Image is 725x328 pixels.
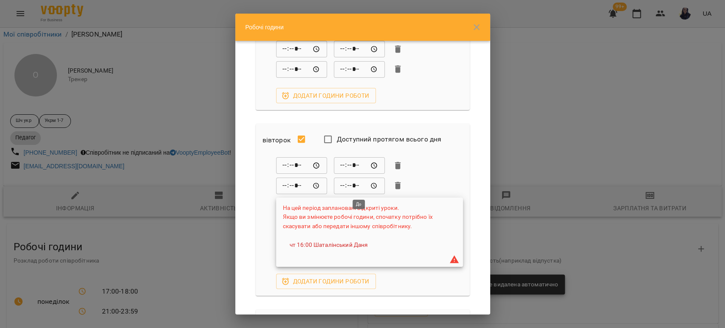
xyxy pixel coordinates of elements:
button: Видалити [392,43,404,56]
span: Додати години роботи [283,90,370,101]
button: Видалити [392,159,404,172]
button: Видалити [392,63,404,76]
h6: вівторок [262,134,291,146]
div: Від [276,61,327,78]
button: Додати години роботи [276,88,376,103]
div: Робочі години [235,14,490,41]
span: На цей період заплановані відкриті уроки. Якщо ви змінюєте робочі години, спочатку потрібно їх ск... [283,204,433,229]
div: Від [276,157,327,174]
span: Доступний протягом всього дня [337,134,441,144]
div: Від [276,41,327,58]
button: Додати години роботи [276,274,376,289]
button: Видалити [392,179,404,192]
a: чт 16:00 Шаталінський Даня [290,241,368,249]
div: Від [276,177,327,194]
span: Додати години роботи [283,276,370,286]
